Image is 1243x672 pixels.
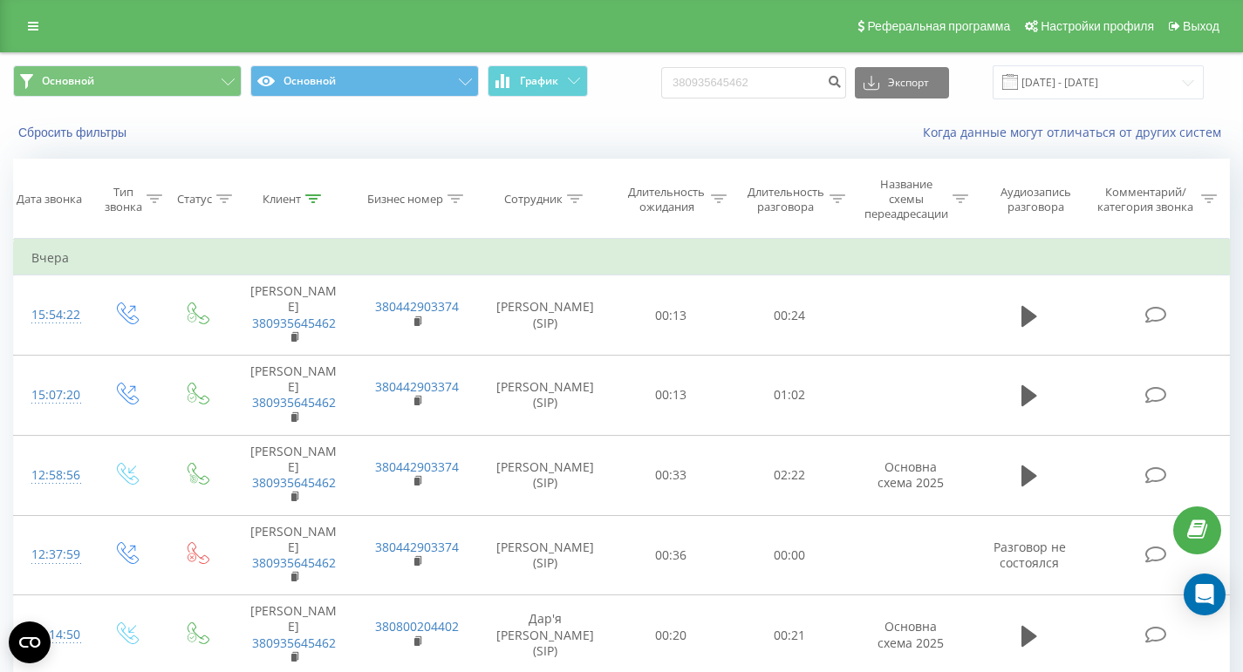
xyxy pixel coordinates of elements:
[13,125,135,140] button: Сбросить фильтры
[232,356,356,436] td: [PERSON_NAME]
[855,67,949,98] button: Экспорт
[849,435,973,515] td: Основна схема 2025
[730,435,849,515] td: 02:22
[31,298,72,332] div: 15:54:22
[479,515,611,595] td: [PERSON_NAME] (SIP)
[488,65,588,97] button: График
[375,618,459,635] a: 380800204402
[520,75,558,87] span: График
[923,124,1230,140] a: Когда данные могут отличаться от других систем
[375,539,459,555] a: 380442903374
[1184,574,1226,615] div: Open Intercom Messenger
[747,185,825,214] div: Длительность разговора
[232,435,356,515] td: [PERSON_NAME]
[479,356,611,436] td: [PERSON_NAME] (SIP)
[1183,19,1219,33] span: Выход
[17,192,82,207] div: Дата звонка
[252,315,336,331] a: 380935645462
[730,275,849,356] td: 00:24
[232,515,356,595] td: [PERSON_NAME]
[627,185,706,214] div: Длительность ожидания
[1095,185,1197,214] div: Комментарий/категория звонка
[31,538,72,572] div: 12:37:59
[611,275,730,356] td: 00:13
[42,74,94,88] span: Основной
[250,65,479,97] button: Основной
[177,192,212,207] div: Статус
[988,185,1083,214] div: Аудиозапись разговора
[9,621,51,663] button: Open CMP widget
[611,435,730,515] td: 00:33
[994,539,1066,571] span: Разговор не состоялся
[375,378,459,395] a: 380442903374
[611,515,730,595] td: 00:36
[730,515,849,595] td: 00:00
[864,177,948,221] div: Название схемы переадресации
[13,65,242,97] button: Основной
[14,241,1230,275] td: Вчера
[31,618,72,652] div: 11:14:50
[232,275,356,356] td: [PERSON_NAME]
[479,275,611,356] td: [PERSON_NAME] (SIP)
[31,458,72,492] div: 12:58:56
[375,458,459,475] a: 380442903374
[252,474,336,491] a: 380935645462
[661,67,846,98] input: Поиск по номеру
[730,356,849,436] td: 01:02
[252,394,336,411] a: 380935645462
[263,192,301,207] div: Клиент
[252,635,336,651] a: 380935645462
[31,378,72,412] div: 15:07:20
[252,554,336,571] a: 380935645462
[1041,19,1154,33] span: Настройки профиля
[105,185,142,214] div: Тип звонка
[504,192,563,207] div: Сотрудник
[367,192,443,207] div: Бизнес номер
[375,298,459,315] a: 380442903374
[479,435,611,515] td: [PERSON_NAME] (SIP)
[611,356,730,436] td: 00:13
[867,19,1010,33] span: Реферальная программа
